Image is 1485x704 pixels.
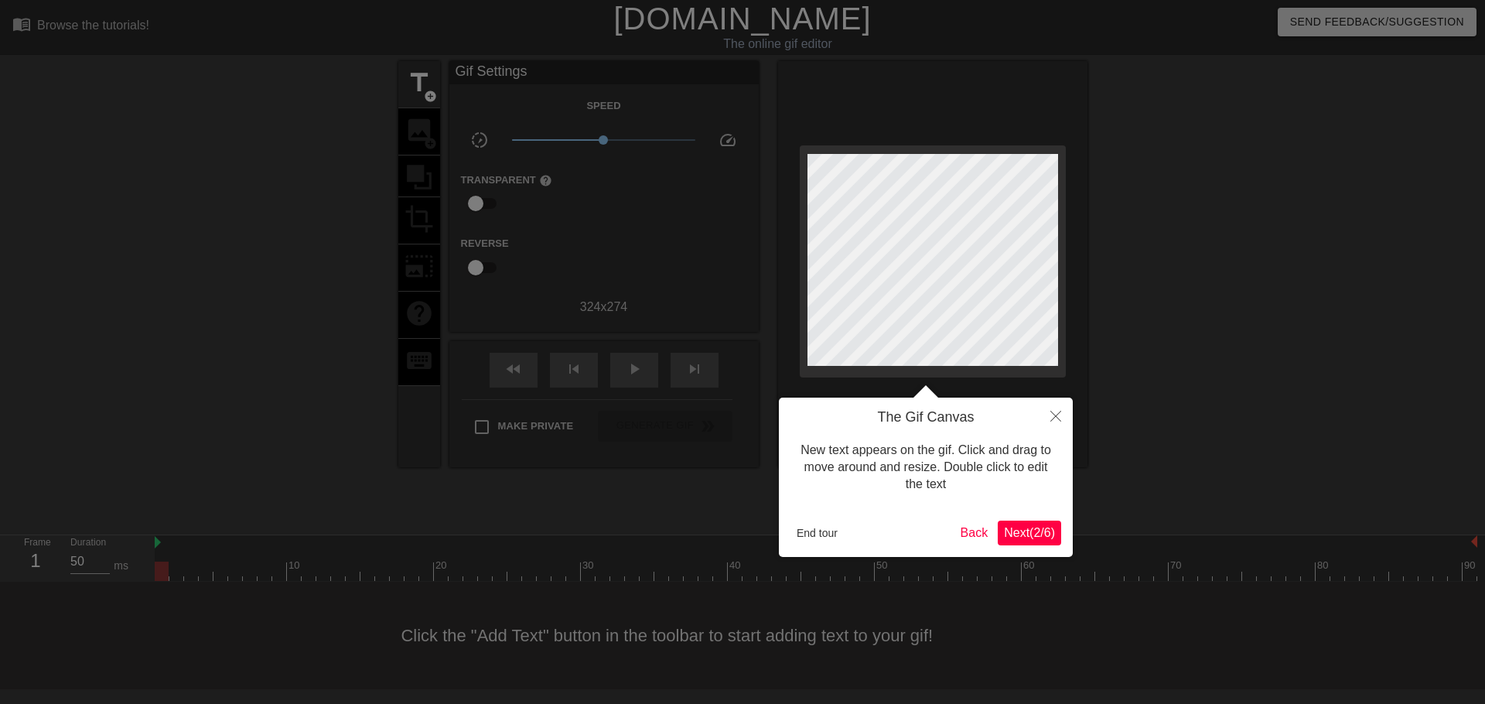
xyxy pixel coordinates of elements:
[790,409,1061,426] h4: The Gif Canvas
[790,426,1061,509] div: New text appears on the gif. Click and drag to move around and resize. Double click to edit the text
[790,521,844,545] button: End tour
[1039,398,1073,433] button: Close
[954,521,995,545] button: Back
[998,521,1061,545] button: Next
[1004,526,1055,539] span: Next ( 2 / 6 )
